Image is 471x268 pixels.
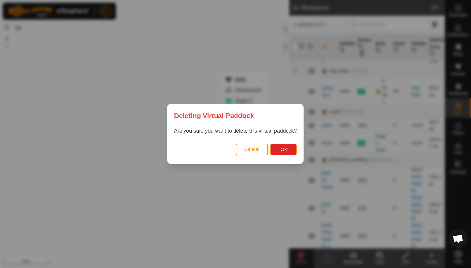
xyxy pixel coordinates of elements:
[244,147,260,152] span: Cancel
[174,110,254,121] span: Deleting Virtual Paddock
[174,127,297,135] p: Are you sure you want to delete this virtual paddock?
[236,144,268,155] button: Cancel
[281,147,287,152] span: Ok
[271,144,297,155] button: Ok
[448,229,468,248] a: Open chat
